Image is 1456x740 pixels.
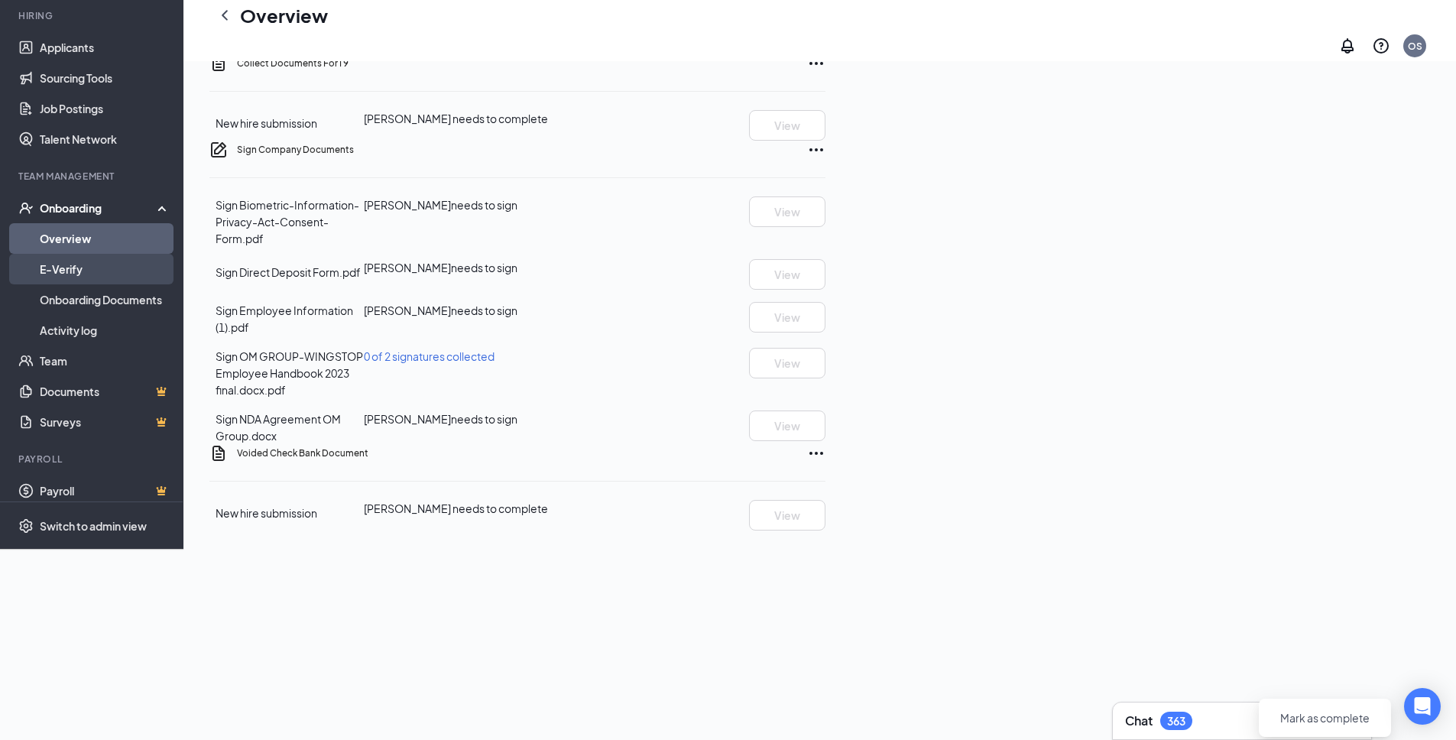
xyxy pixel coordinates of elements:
div: [PERSON_NAME] needs to sign [364,259,569,276]
h5: Collect Documents For I 9 [237,57,349,70]
svg: Ellipses [807,54,825,73]
button: View [749,110,825,141]
svg: ChevronLeft [216,6,234,24]
a: Talent Network [40,124,170,154]
div: [PERSON_NAME] needs to sign [364,302,569,319]
span: Mark as complete [1280,710,1370,725]
div: [PERSON_NAME] needs to sign [364,411,569,427]
a: SurveysCrown [40,407,170,437]
span: 0 of 2 signatures collected [364,349,495,363]
div: Team Management [18,170,167,183]
button: View [749,196,825,227]
span: [PERSON_NAME] needs to complete [364,501,548,515]
button: View [749,259,825,290]
a: DocumentsCrown [40,376,170,407]
button: View [749,302,825,333]
svg: Ellipses [807,141,825,159]
svg: CompanyDocumentIcon [209,141,228,159]
span: Sign OM GROUP-WINGSTOP Employee Handbook 2023 final.docx.pdf [216,349,363,397]
svg: Notifications [1338,37,1357,55]
div: Onboarding [40,200,157,216]
span: New hire submission [216,506,317,520]
button: View [749,500,825,531]
button: Mark as complete [1268,706,1382,730]
span: [PERSON_NAME] needs to complete [364,112,548,125]
h1: Overview [240,2,328,28]
div: Open Intercom Messenger [1404,688,1441,725]
svg: Ellipses [807,444,825,462]
button: View [749,348,825,378]
svg: QuestionInfo [1372,37,1390,55]
h5: Voided Check Bank Document [237,446,368,460]
span: Sign NDA Agreement OM Group.docx [216,412,341,443]
svg: UserCheck [18,200,34,216]
span: Sign Biometric-Information-Privacy-Act-Consent-Form.pdf [216,198,359,245]
div: Hiring [18,9,167,22]
a: Sourcing Tools [40,63,170,93]
span: Sign Direct Deposit Form.pdf [216,265,361,279]
a: Job Postings [40,93,170,124]
svg: CustomFormIcon [209,444,228,462]
div: 363 [1167,715,1185,728]
div: Switch to admin view [40,518,147,533]
div: OS [1408,40,1422,53]
a: E-Verify [40,254,170,284]
button: View [749,411,825,441]
a: Activity log [40,315,170,346]
h5: Sign Company Documents [237,143,354,157]
h3: Chat [1125,712,1153,729]
svg: CustomFormIcon [209,54,228,73]
span: New hire submission [216,116,317,130]
a: Overview [40,223,170,254]
span: Sign Employee Information (1).pdf [216,303,353,334]
div: [PERSON_NAME] needs to sign [364,196,569,213]
a: Applicants [40,32,170,63]
a: Team [40,346,170,376]
a: PayrollCrown [40,475,170,506]
a: Onboarding Documents [40,284,170,315]
div: Payroll [18,453,167,466]
svg: Settings [18,518,34,533]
